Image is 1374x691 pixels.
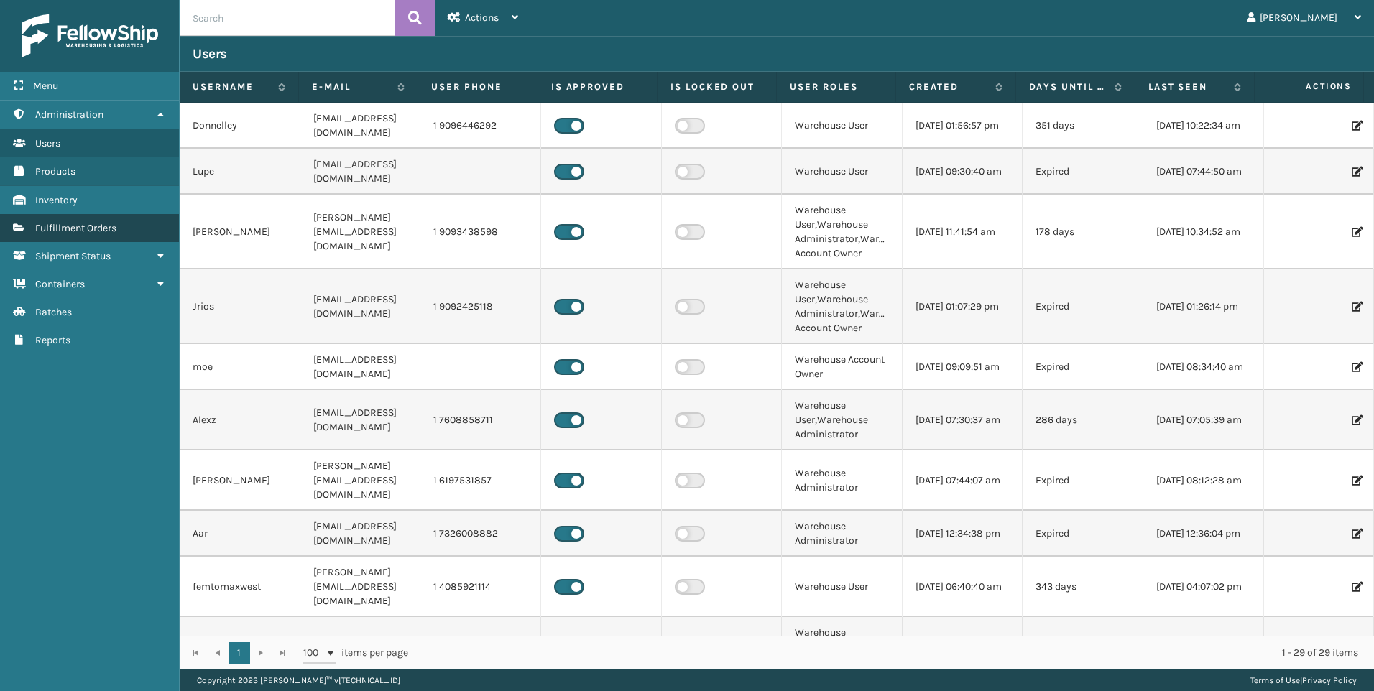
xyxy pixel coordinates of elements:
[903,450,1023,511] td: [DATE] 07:44:07 am
[33,80,58,92] span: Menu
[35,108,103,121] span: Administration
[229,642,250,664] a: 1
[35,278,85,290] span: Containers
[1352,415,1360,425] i: Edit
[782,149,903,195] td: Warehouse User
[782,557,903,617] td: Warehouse User
[1143,149,1264,195] td: [DATE] 07:44:50 am
[903,557,1023,617] td: [DATE] 06:40:40 am
[1143,511,1264,557] td: [DATE] 12:36:04 pm
[420,557,541,617] td: 1 4085921114
[420,195,541,269] td: 1 9093438598
[1302,675,1357,685] a: Privacy Policy
[1250,669,1357,691] div: |
[431,80,524,93] label: User phone
[782,450,903,511] td: Warehouse Administrator
[465,11,499,24] span: Actions
[1023,344,1143,390] td: Expired
[1023,149,1143,195] td: Expired
[1352,227,1360,237] i: Edit
[1352,302,1360,312] i: Edit
[312,80,390,93] label: E-mail
[1023,390,1143,450] td: 286 days
[300,557,421,617] td: [PERSON_NAME][EMAIL_ADDRESS][DOMAIN_NAME]
[1250,675,1300,685] a: Terms of Use
[1143,269,1264,344] td: [DATE] 01:26:14 pm
[1143,390,1264,450] td: [DATE] 07:05:39 am
[35,250,111,262] span: Shipment Status
[180,390,300,450] td: Alexz
[300,103,421,149] td: [EMAIL_ADDRESS][DOMAIN_NAME]
[903,149,1023,195] td: [DATE] 09:30:40 am
[303,646,325,660] span: 100
[909,80,987,93] label: Created
[782,103,903,149] td: Warehouse User
[1029,80,1107,93] label: Days until password expires
[903,103,1023,149] td: [DATE] 01:56:57 pm
[193,80,271,93] label: Username
[1143,450,1264,511] td: [DATE] 08:12:28 am
[35,334,70,346] span: Reports
[180,269,300,344] td: Jrios
[551,80,644,93] label: Is Approved
[180,149,300,195] td: Lupe
[782,344,903,390] td: Warehouse Account Owner
[35,165,75,177] span: Products
[782,269,903,344] td: Warehouse User,Warehouse Administrator,Warehouse Account Owner
[180,450,300,511] td: [PERSON_NAME]
[420,511,541,557] td: 1 7326008882
[1023,195,1143,269] td: 178 days
[1023,103,1143,149] td: 351 days
[300,269,421,344] td: [EMAIL_ADDRESS][DOMAIN_NAME]
[1352,582,1360,592] i: Edit
[35,222,116,234] span: Fulfillment Orders
[180,195,300,269] td: [PERSON_NAME]
[1023,269,1143,344] td: Expired
[903,390,1023,450] td: [DATE] 07:30:37 am
[303,642,408,664] span: items per page
[1148,80,1227,93] label: Last Seen
[782,511,903,557] td: Warehouse Administrator
[1023,511,1143,557] td: Expired
[670,80,763,93] label: Is Locked Out
[300,195,421,269] td: [PERSON_NAME][EMAIL_ADDRESS][DOMAIN_NAME]
[180,557,300,617] td: femtomaxwest
[1352,121,1360,131] i: Edit
[197,669,400,691] p: Copyright 2023 [PERSON_NAME]™ v [TECHNICAL_ID]
[420,269,541,344] td: 1 9092425118
[1023,557,1143,617] td: 343 days
[782,390,903,450] td: Warehouse User,Warehouse Administrator
[193,45,227,62] h3: Users
[782,195,903,269] td: Warehouse User,Warehouse Administrator,Warehouse Account Owner
[300,390,421,450] td: [EMAIL_ADDRESS][DOMAIN_NAME]
[35,194,78,206] span: Inventory
[903,269,1023,344] td: [DATE] 01:07:29 pm
[1352,167,1360,177] i: Edit
[420,390,541,450] td: 1 7608858711
[300,450,421,511] td: [PERSON_NAME][EMAIL_ADDRESS][DOMAIN_NAME]
[1352,476,1360,486] i: Edit
[35,306,72,318] span: Batches
[428,646,1358,660] div: 1 - 29 of 29 items
[1143,103,1264,149] td: [DATE] 10:22:34 am
[300,511,421,557] td: [EMAIL_ADDRESS][DOMAIN_NAME]
[22,14,158,57] img: logo
[180,103,300,149] td: Donnelley
[903,344,1023,390] td: [DATE] 09:09:51 am
[1352,529,1360,539] i: Edit
[1143,557,1264,617] td: [DATE] 04:07:02 pm
[420,103,541,149] td: 1 9096446292
[1259,75,1360,98] span: Actions
[1352,362,1360,372] i: Edit
[790,80,882,93] label: User Roles
[420,450,541,511] td: 1 6197531857
[1143,344,1264,390] td: [DATE] 08:34:40 am
[1143,195,1264,269] td: [DATE] 10:34:52 am
[180,344,300,390] td: moe
[35,137,60,149] span: Users
[1023,450,1143,511] td: Expired
[903,195,1023,269] td: [DATE] 11:41:54 am
[300,149,421,195] td: [EMAIL_ADDRESS][DOMAIN_NAME]
[300,344,421,390] td: [EMAIL_ADDRESS][DOMAIN_NAME]
[903,511,1023,557] td: [DATE] 12:34:38 pm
